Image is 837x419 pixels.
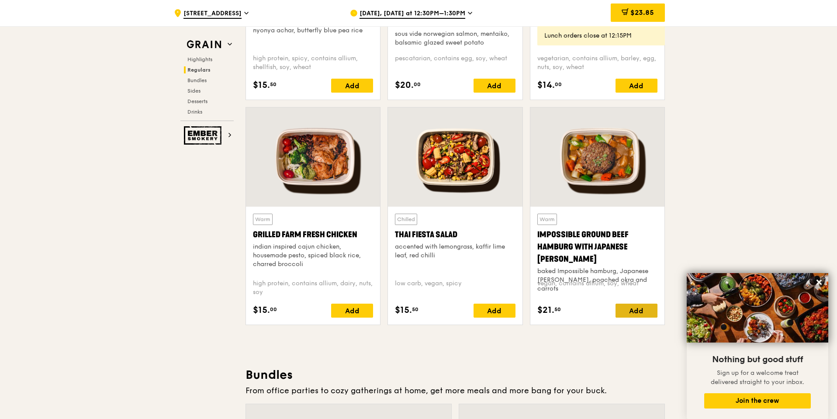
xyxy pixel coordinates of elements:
[187,98,208,104] span: Desserts
[331,304,373,318] div: Add
[537,54,657,72] div: vegetarian, contains allium, barley, egg, nuts, soy, wheat
[616,79,657,93] div: Add
[474,79,515,93] div: Add
[246,367,665,383] h3: Bundles
[537,267,657,293] div: baked Impossible hamburg, Japanese [PERSON_NAME], poached okra and carrots
[812,275,826,289] button: Close
[187,56,212,62] span: Highlights
[253,242,373,269] div: indian inspired cajun chicken, housemade pesto, spiced black rice, charred broccoli
[184,37,224,52] img: Grain web logo
[554,306,561,313] span: 50
[183,9,242,19] span: [STREET_ADDRESS]
[187,77,207,83] span: Bundles
[253,214,273,225] div: Warm
[711,369,804,386] span: Sign up for a welcome treat delivered straight to your inbox.
[544,31,658,40] div: Lunch orders close at 12:15PM
[253,79,270,92] span: $15.
[253,229,373,241] div: Grilled Farm Fresh Chicken
[537,214,557,225] div: Warm
[331,79,373,93] div: Add
[246,384,665,397] div: From office parties to cozy gatherings at home, get more meals and more bang for your buck.
[360,9,465,19] span: [DATE], [DATE] at 12:30PM–1:30PM
[187,88,201,94] span: Sides
[412,306,418,313] span: 50
[704,393,811,409] button: Join the crew
[395,304,412,317] span: $15.
[395,279,515,297] div: low carb, vegan, spicy
[537,79,555,92] span: $14.
[253,54,373,72] div: high protein, spicy, contains allium, shellfish, soy, wheat
[537,304,554,317] span: $21.
[555,81,562,88] span: 00
[253,279,373,297] div: high protein, contains allium, dairy, nuts, soy
[253,17,373,35] div: housemade sambal marinated chicken, nyonya achar, butterfly blue pea rice
[712,354,803,365] span: Nothing but good stuff
[395,79,414,92] span: $20.
[630,8,654,17] span: $23.85
[395,242,515,260] div: accented with lemongrass, kaffir lime leaf, red chilli
[395,54,515,72] div: pescatarian, contains egg, soy, wheat
[474,304,515,318] div: Add
[270,81,277,88] span: 50
[187,109,202,115] span: Drinks
[537,279,657,297] div: vegan, contains allium, soy, wheat
[187,67,211,73] span: Regulars
[270,306,277,313] span: 00
[537,229,657,265] div: Impossible Ground Beef Hamburg with Japanese [PERSON_NAME]
[687,273,828,343] img: DSC07876-Edit02-Large.jpeg
[395,214,417,225] div: Chilled
[253,304,270,317] span: $15.
[616,304,657,318] div: Add
[395,30,515,47] div: sous vide norwegian salmon, mentaiko, balsamic glazed sweet potato
[395,229,515,241] div: Thai Fiesta Salad
[414,81,421,88] span: 00
[184,126,224,145] img: Ember Smokery web logo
